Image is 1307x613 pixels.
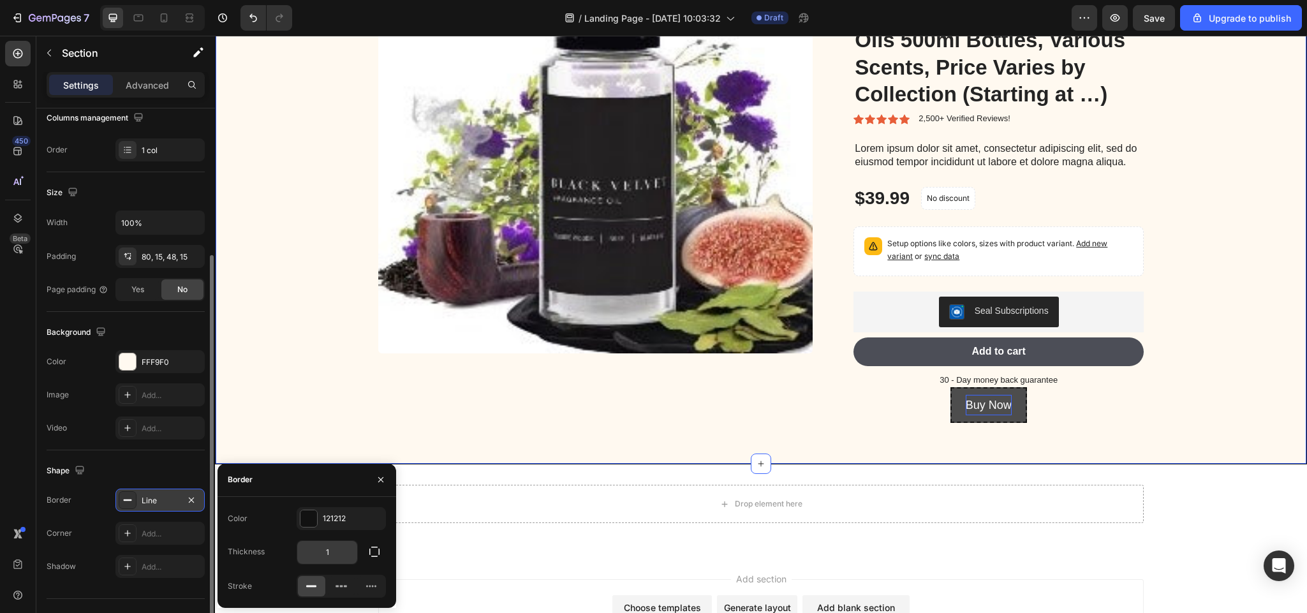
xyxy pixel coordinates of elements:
iframe: Design area [215,36,1307,613]
div: Width [47,217,68,228]
div: 121212 [323,513,383,524]
img: SealSubscriptions.png [734,269,749,284]
span: Yes [131,284,144,295]
p: 7 [84,10,89,26]
div: Video [47,422,67,434]
div: 1 col [142,145,202,156]
div: FFF9F0 [142,357,202,368]
p: 30 - Day money back guarantee [640,339,927,350]
div: $39.99 [639,150,696,175]
div: Background [47,324,108,341]
div: Add... [142,561,202,573]
p: Settings [63,78,99,92]
div: Rich Text Editor. Editing area: main [751,359,797,380]
div: Shape [47,462,87,480]
div: 450 [12,136,31,146]
button: Save [1133,5,1175,31]
span: Draft [764,12,783,24]
div: Padding [47,251,76,262]
div: Upgrade to publish [1191,11,1291,25]
div: Border [228,474,253,485]
span: Save [1144,13,1165,24]
div: Columns management [47,110,146,127]
div: Add blank section [602,565,680,579]
p: Lorem ipsum dolor sit amet, consectetur adipiscing elit, sed do eiusmod tempor incididunt ut labo... [640,107,927,133]
p: Section [62,45,166,61]
div: Thickness [228,546,265,558]
p: Advanced [126,78,169,92]
div: Add... [142,390,202,401]
div: Color [47,356,66,367]
button: 7 [5,5,95,31]
div: Shadow [47,561,76,572]
div: Size [47,184,80,202]
div: Add to cart [757,309,810,323]
div: Choose templates [409,565,486,579]
button: Upgrade to publish [1180,5,1302,31]
button: Seal Subscriptions [724,261,844,292]
span: or [698,216,744,225]
div: Add... [142,528,202,540]
div: Beta [10,233,31,244]
p: 2,500+ Verified Reviews! [704,78,795,89]
div: Order [47,144,68,156]
span: Add section [516,536,577,550]
input: Auto [116,211,204,234]
button: <p>Buy Now</p> [735,351,812,387]
span: No [177,284,188,295]
div: Drop element here [520,463,587,473]
div: Add... [142,423,202,434]
div: Border [47,494,71,506]
span: Landing Page - [DATE] 10:03:32 [584,11,721,25]
div: Generate layout [509,565,576,579]
input: Auto [297,541,357,564]
div: Corner [47,528,72,539]
button: Add to cart [639,302,929,330]
p: No discount [712,157,755,168]
span: / [579,11,582,25]
div: Page padding [47,284,108,295]
p: Setup options like colors, sizes with product variant. [672,202,918,227]
div: Open Intercom Messenger [1264,550,1294,581]
span: sync data [709,216,744,225]
div: Color [228,513,247,524]
div: Undo/Redo [240,5,292,31]
div: Image [47,389,69,401]
p: Buy Now [751,359,797,380]
div: Seal Subscriptions [760,269,834,282]
div: Stroke [228,580,252,592]
div: 80, 15, 48, 15 [142,251,202,263]
div: Line [142,495,179,506]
